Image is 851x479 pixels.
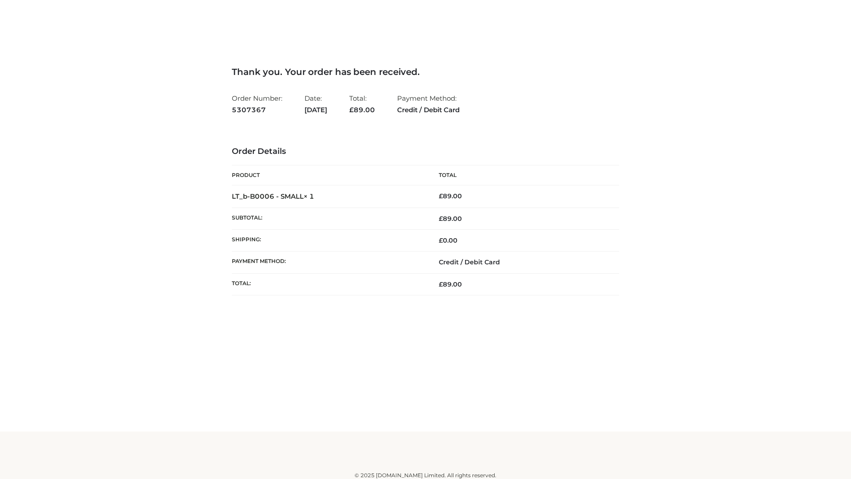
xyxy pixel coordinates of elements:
strong: [DATE] [304,104,327,116]
span: £ [349,106,354,114]
span: £ [439,236,443,244]
th: Total [425,165,619,185]
li: Payment Method: [397,90,460,118]
span: £ [439,192,443,200]
strong: × 1 [304,192,314,200]
li: Date: [304,90,327,118]
span: 89.00 [439,280,462,288]
strong: 5307367 [232,104,282,116]
span: 89.00 [439,215,462,223]
strong: Credit / Debit Card [397,104,460,116]
h3: Thank you. Your order has been received. [232,67,619,77]
th: Product [232,165,425,185]
li: Order Number: [232,90,282,118]
strong: LT_b-B0006 - SMALL [232,192,314,200]
th: Shipping: [232,230,425,251]
li: Total: [349,90,375,118]
th: Subtotal: [232,208,425,229]
h3: Order Details [232,147,619,157]
td: Credit / Debit Card [425,251,619,273]
bdi: 89.00 [439,192,462,200]
span: £ [439,215,443,223]
th: Payment method: [232,251,425,273]
th: Total: [232,273,425,295]
span: £ [439,280,443,288]
bdi: 0.00 [439,236,457,244]
span: 89.00 [349,106,375,114]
